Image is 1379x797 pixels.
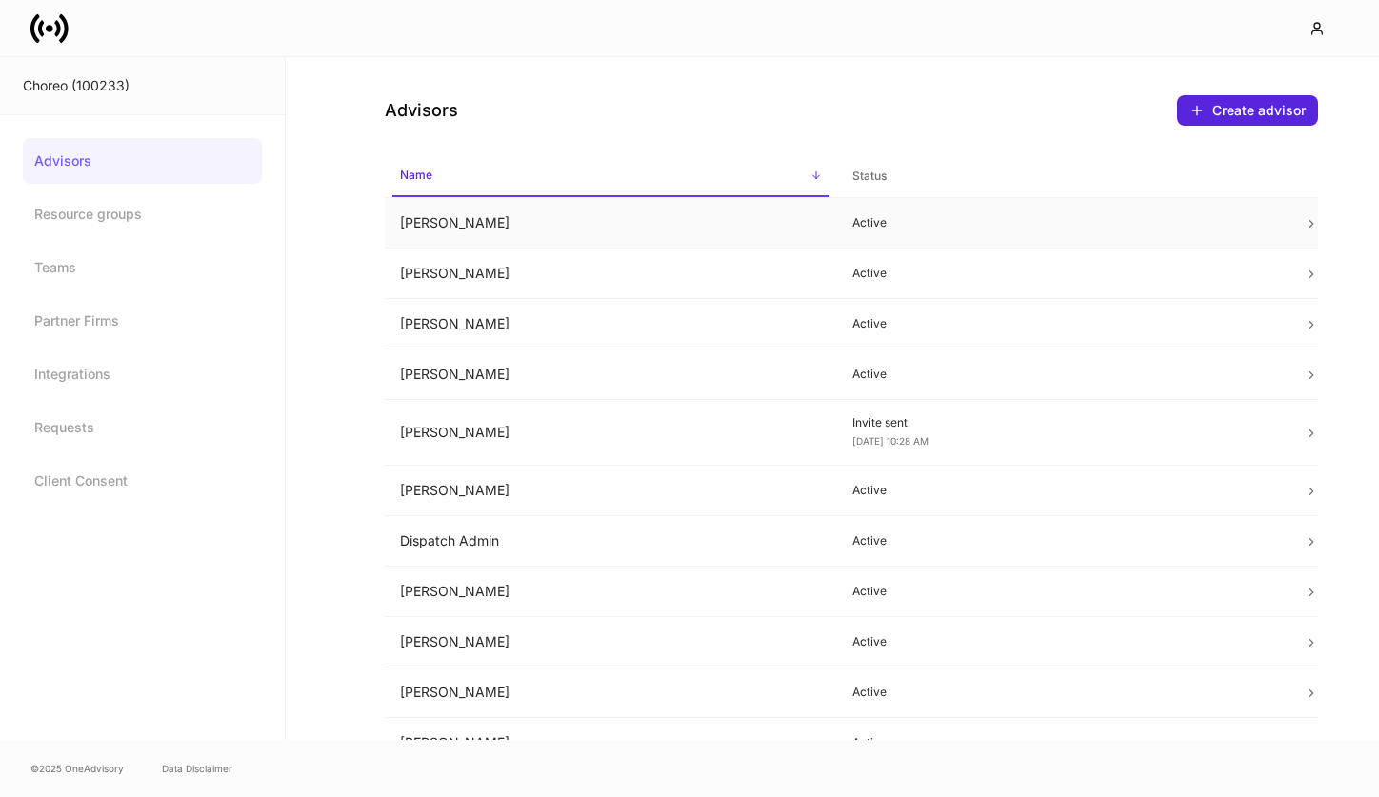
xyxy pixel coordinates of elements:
[23,351,262,397] a: Integrations
[23,191,262,237] a: Resource groups
[852,316,1274,331] p: Active
[23,76,262,95] div: Choreo (100233)
[385,667,837,718] td: [PERSON_NAME]
[385,567,837,617] td: [PERSON_NAME]
[385,718,837,768] td: [PERSON_NAME]
[852,634,1274,649] p: Active
[23,298,262,344] a: Partner Firms
[400,166,432,184] h6: Name
[385,299,837,349] td: [PERSON_NAME]
[23,405,262,450] a: Requests
[1177,95,1318,126] button: Create advisor
[852,735,1274,750] p: Active
[852,215,1274,230] p: Active
[845,157,1282,196] span: Status
[392,156,829,197] span: Name
[385,516,837,567] td: Dispatch Admin
[852,533,1274,548] p: Active
[852,584,1274,599] p: Active
[23,245,262,290] a: Teams
[385,466,837,516] td: [PERSON_NAME]
[852,685,1274,700] p: Active
[385,400,837,466] td: [PERSON_NAME]
[385,198,837,249] td: [PERSON_NAME]
[852,167,887,185] h6: Status
[852,415,1274,430] p: Invite sent
[385,617,837,667] td: [PERSON_NAME]
[852,483,1274,498] p: Active
[852,435,929,447] span: [DATE] 10:28 AM
[385,249,837,299] td: [PERSON_NAME]
[30,761,124,776] span: © 2025 OneAdvisory
[852,367,1274,382] p: Active
[162,761,232,776] a: Data Disclaimer
[23,138,262,184] a: Advisors
[385,99,458,122] h4: Advisors
[385,349,837,400] td: [PERSON_NAME]
[1212,101,1306,120] div: Create advisor
[852,266,1274,281] p: Active
[23,458,262,504] a: Client Consent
